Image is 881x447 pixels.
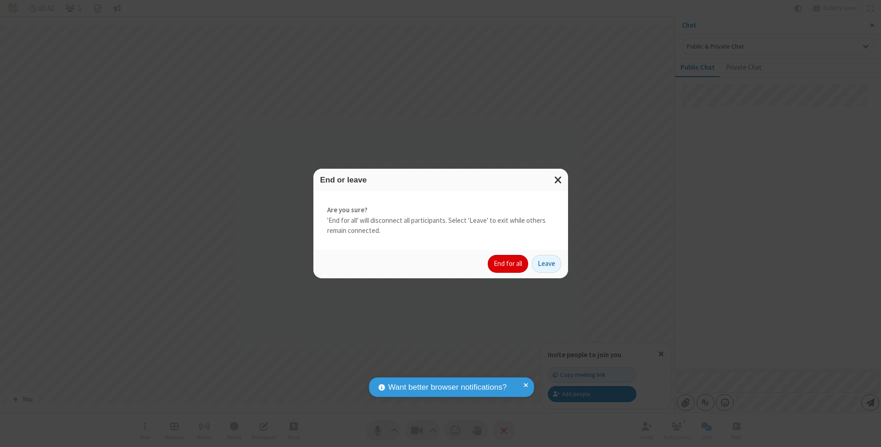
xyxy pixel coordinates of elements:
[327,205,554,215] strong: Are you sure?
[532,255,561,273] button: Leave
[549,169,568,191] button: Close modal
[488,255,528,273] button: End for all
[388,381,507,393] span: Want better browser notifications?
[320,176,561,184] h3: End or leave
[313,191,568,250] div: 'End for all' will disconnect all participants. Select 'Leave' to exit while others remain connec...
